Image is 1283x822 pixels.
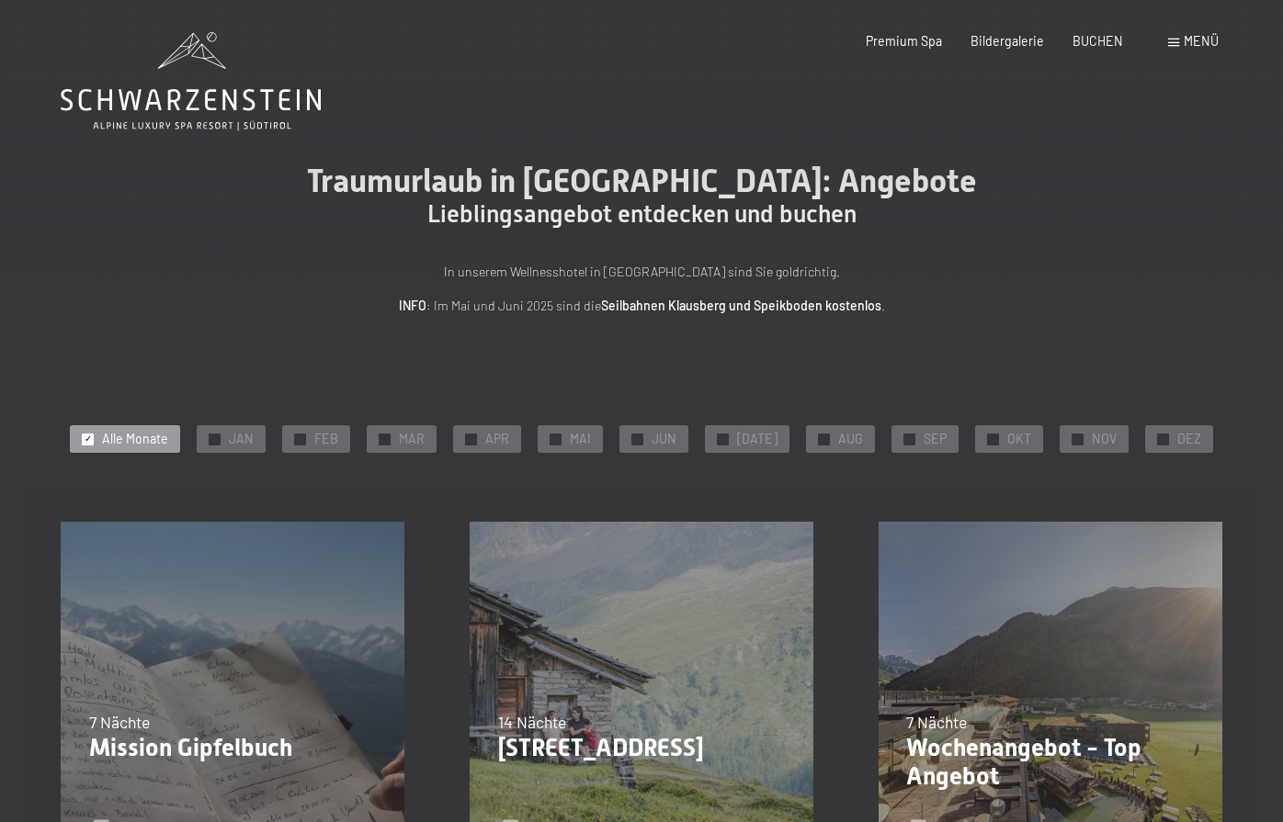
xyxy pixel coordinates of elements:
[229,430,254,448] span: JAN
[85,434,92,445] span: ✓
[427,200,857,228] span: Lieblingsangebot entdecken und buchen
[905,434,913,445] span: ✓
[906,712,967,732] span: 7 Nächte
[570,430,591,448] span: MAI
[297,434,304,445] span: ✓
[1073,434,1081,445] span: ✓
[307,162,977,199] span: Traumurlaub in [GEOGRAPHIC_DATA]: Angebote
[866,33,942,49] a: Premium Spa
[1073,33,1123,49] a: BUCHEN
[737,430,778,448] span: [DATE]
[485,430,509,448] span: APR
[634,434,641,445] span: ✓
[381,434,389,445] span: ✓
[1177,430,1201,448] span: DEZ
[468,434,475,445] span: ✓
[971,33,1044,49] a: Bildergalerie
[601,298,881,313] strong: Seilbahnen Klausberg und Speikboden kostenlos
[89,712,150,732] span: 7 Nächte
[399,430,425,448] span: MAR
[652,430,676,448] span: JUN
[399,298,426,313] strong: INFO
[838,430,863,448] span: AUG
[1159,434,1166,445] span: ✓
[237,296,1046,317] p: : Im Mai und Juni 2025 sind die .
[102,430,168,448] span: Alle Monate
[1184,33,1219,49] span: Menü
[821,434,828,445] span: ✓
[237,262,1046,283] p: In unserem Wellnesshotel in [GEOGRAPHIC_DATA] sind Sie goldrichtig.
[924,430,947,448] span: SEP
[989,434,996,445] span: ✓
[314,430,338,448] span: FEB
[1007,430,1031,448] span: OKT
[906,734,1194,792] p: Wochenangebot - Top Angebot
[552,434,560,445] span: ✓
[720,434,727,445] span: ✓
[89,734,377,763] p: Mission Gipfelbuch
[498,734,786,763] p: [STREET_ADDRESS]
[1092,430,1117,448] span: NOV
[211,434,219,445] span: ✓
[498,712,566,732] span: 14 Nächte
